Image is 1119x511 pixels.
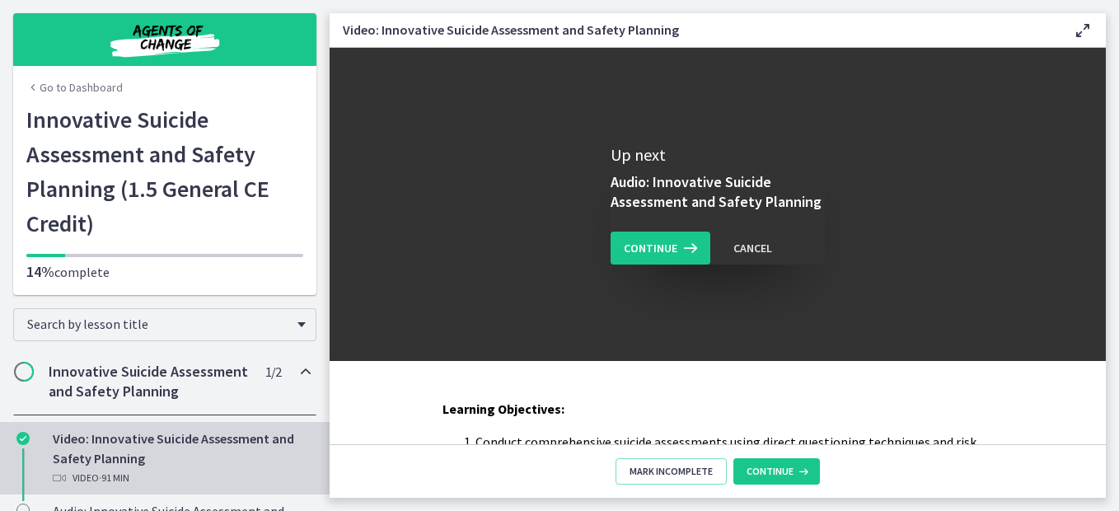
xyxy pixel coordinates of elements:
a: Go to Dashboard [26,79,123,96]
span: · 91 min [99,468,129,488]
span: 14% [26,262,54,281]
button: Continue [733,458,820,485]
h2: Innovative Suicide Assessment and Safety Planning [49,362,250,401]
span: 1 / 2 [265,362,281,382]
button: Mark Incomplete [616,458,727,485]
h1: Innovative Suicide Assessment and Safety Planning (1.5 General CE Credit) [26,102,303,241]
p: Up next [611,144,825,166]
i: Completed [16,432,30,445]
div: Cancel [733,238,772,258]
h3: Video: Innovative Suicide Assessment and Safety Planning [343,20,1046,40]
button: Cancel [720,232,785,265]
div: Video [53,468,310,488]
span: Learning Objectives: [442,401,564,417]
button: Continue [611,232,710,265]
div: Video: Innovative Suicide Assessment and Safety Planning [53,429,310,488]
span: Continue [624,238,677,258]
span: Search by lesson title [27,316,289,332]
div: Search by lesson title [13,308,316,341]
img: Agents of Change [66,20,264,59]
h3: Audio: Innovative Suicide Assessment and Safety Planning [611,172,825,212]
span: Mark Incomplete [630,465,713,478]
span: Continue [747,465,794,478]
li: Conduct comprehensive suicide assessments using direct questioning techniques and risk factor ana... [475,432,993,471]
p: complete [26,262,303,282]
